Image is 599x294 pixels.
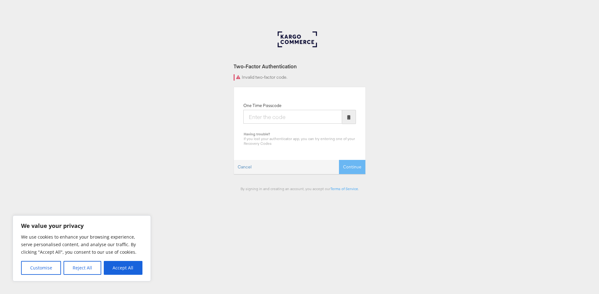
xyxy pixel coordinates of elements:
b: Having trouble? [244,132,270,136]
label: One Time Passcode [243,103,281,109]
button: Accept All [104,261,142,275]
input: Enter the code [243,110,342,124]
div: Two-Factor Authentication [234,63,366,70]
p: We use cookies to enhance your browsing experience, serve personalised content, and analyse our t... [21,233,142,256]
div: Invalid two-factor code. [234,74,366,81]
div: By signing in and creating an account, you accept our . [234,186,366,191]
p: We value your privacy [21,222,142,229]
a: Cancel [234,160,255,174]
a: Terms of Service [330,186,358,191]
div: We value your privacy [13,215,151,281]
span: If you lost your authenticator app, you can try entering one of your Recovery Codes [244,136,355,146]
button: Reject All [64,261,101,275]
button: Customise [21,261,61,275]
